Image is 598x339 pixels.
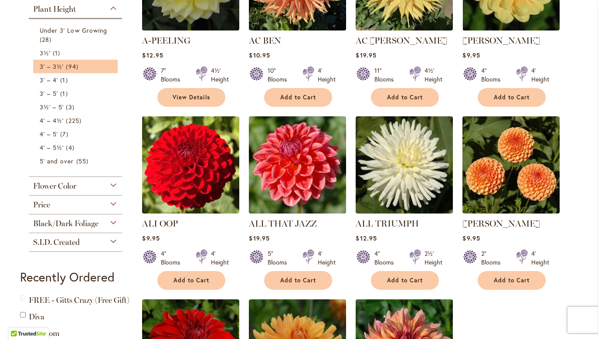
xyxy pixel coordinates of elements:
[157,88,225,107] a: View Details
[173,94,210,101] span: View Details
[481,249,506,267] div: 2" Blooms
[249,234,269,242] span: $19.95
[268,249,292,267] div: 5" Blooms
[66,102,76,112] span: 3
[29,295,129,305] span: FREE - Gitts Crazy (Free Gift)
[374,249,399,267] div: 4" Blooms
[462,218,540,229] a: [PERSON_NAME]
[66,62,80,71] span: 94
[371,271,439,290] button: Add to Cart
[40,26,113,44] a: Under 3' Low Growing 28
[425,249,442,267] div: 2½' Height
[40,49,51,57] span: 3½'
[142,207,239,215] a: ALI OOP
[356,51,376,59] span: $19.95
[40,130,58,138] span: 4' – 5'
[387,94,423,101] span: Add to Cart
[425,66,442,84] div: 4½' Height
[142,51,163,59] span: $12.95
[462,24,560,32] a: AHOY MATEY
[29,312,44,322] a: Diva
[60,129,70,139] span: 7
[211,249,229,267] div: 4' Height
[40,102,113,112] a: 3½' – 5' 3
[478,271,546,290] button: Add to Cart
[280,277,316,284] span: Add to Cart
[249,218,317,229] a: ALL THAT JAZZ
[494,277,530,284] span: Add to Cart
[40,116,113,125] a: 4' – 4½' 225
[60,89,70,98] span: 1
[33,4,76,14] span: Plant Height
[142,35,190,46] a: A-PEELING
[40,62,113,71] a: 3' – 3½' 94
[356,218,419,229] a: ALL TRIUMPH
[161,249,185,267] div: 4" Blooms
[356,24,453,32] a: AC Jeri
[40,89,58,98] span: 3' – 5'
[249,51,270,59] span: $10.95
[356,35,447,46] a: AC [PERSON_NAME]
[33,237,80,247] span: S.I.D. Created
[462,35,540,46] a: [PERSON_NAME]
[280,94,316,101] span: Add to Cart
[211,66,229,84] div: 4½' Height
[356,207,453,215] a: ALL TRIUMPH
[40,89,113,98] a: 3' – 5' 1
[33,219,99,228] span: Black/Dark Foliage
[462,207,560,215] a: AMBER QUEEN
[531,249,549,267] div: 4' Height
[33,181,76,191] span: Flower Color
[478,88,546,107] button: Add to Cart
[371,88,439,107] button: Add to Cart
[40,26,107,34] span: Under 3' Low Growing
[356,234,377,242] span: $12.95
[40,76,58,84] span: 3' – 4'
[66,143,76,152] span: 4
[318,66,336,84] div: 4' Height
[531,66,549,84] div: 4' Height
[76,156,91,166] span: 55
[40,143,113,152] a: 4' – 5½' 4
[356,116,453,214] img: ALL TRIUMPH
[161,66,185,84] div: 7" Blooms
[40,156,113,166] a: 5' and over 55
[40,35,54,44] span: 28
[387,277,423,284] span: Add to Cart
[60,75,70,85] span: 1
[318,249,336,267] div: 4' Height
[157,271,225,290] button: Add to Cart
[481,66,506,84] div: 4" Blooms
[249,35,281,46] a: AC BEN
[40,48,113,58] a: 3½' 1
[7,308,31,332] iframe: Launch Accessibility Center
[40,143,64,152] span: 4' – 5½'
[173,277,209,284] span: Add to Cart
[40,157,74,165] span: 5' and over
[20,269,115,285] strong: Recently Ordered
[40,62,64,71] span: 3' – 3½'
[249,116,346,214] img: ALL THAT JAZZ
[40,75,113,85] a: 3' – 4' 1
[142,218,178,229] a: ALI OOP
[264,88,332,107] button: Add to Cart
[142,116,239,214] img: ALI OOP
[40,103,64,111] span: 3½' – 5'
[33,200,50,210] span: Price
[462,116,560,214] img: AMBER QUEEN
[249,207,346,215] a: ALL THAT JAZZ
[249,24,346,32] a: AC BEN
[40,129,113,139] a: 4' – 5' 7
[40,116,64,125] span: 4' – 4½'
[264,271,332,290] button: Add to Cart
[374,66,399,84] div: 11" Blooms
[66,116,83,125] span: 225
[462,51,480,59] span: $9.95
[53,48,62,58] span: 1
[142,234,160,242] span: $9.95
[494,94,530,101] span: Add to Cart
[142,24,239,32] a: A-Peeling
[268,66,292,84] div: 10" Blooms
[462,234,480,242] span: $9.95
